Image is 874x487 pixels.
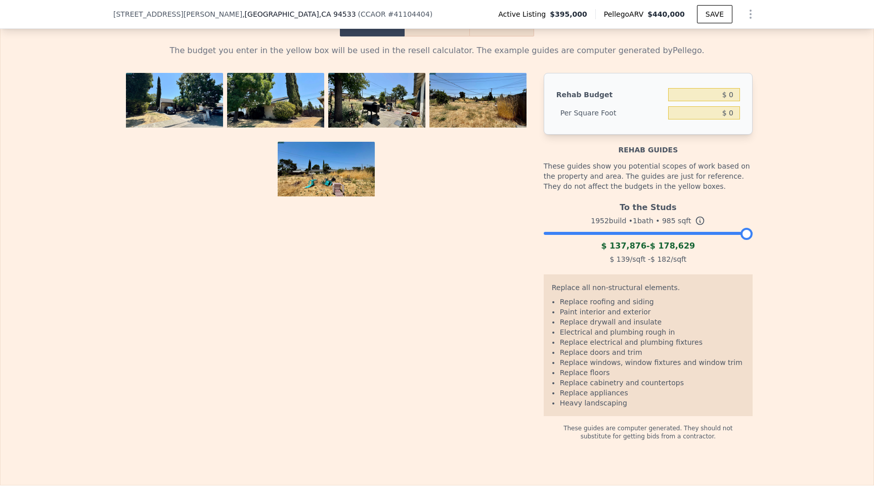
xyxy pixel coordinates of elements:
[609,255,630,263] span: $ 139
[126,73,223,128] img: Property Photo 1
[113,9,242,19] span: [STREET_ADDRESS][PERSON_NAME]
[361,10,386,18] span: CCAOR
[560,368,745,378] li: Replace floors
[560,378,745,388] li: Replace cabinetry and countertops
[647,10,685,18] span: $440,000
[544,416,753,440] div: These guides are computer generated. They should not substitute for getting bids from a contractor.
[544,252,753,266] div: /sqft - /sqft
[560,327,745,337] li: Electrical and plumbing rough in
[601,241,646,251] span: $ 137,876
[662,217,676,225] span: 985
[650,241,695,251] span: $ 178,629
[544,197,753,214] div: To the Studs
[560,388,745,398] li: Replace appliances
[560,297,745,307] li: Replace roofing and siding
[560,317,745,327] li: Replace drywall and insulate
[242,9,356,19] span: , [GEOGRAPHIC_DATA]
[544,155,753,197] div: These guides show you potential scopes of work based on the property and area. The guides are jus...
[227,73,324,128] img: Property Photo 2
[121,45,753,57] div: The budget you enter in the yellow box will be used in the resell calculator. The example guides ...
[498,9,550,19] span: Active Listing
[560,357,745,368] li: Replace windows, window fixtures and window trim
[358,9,433,19] div: ( )
[604,9,648,19] span: Pellego ARV
[697,5,732,23] button: SAVE
[544,214,753,228] div: 1952 build • 1 bath • sqft
[556,86,664,104] div: Rehab Budget
[278,142,375,196] img: Property Photo 5
[560,307,745,317] li: Paint interior and exterior
[560,398,745,408] li: Heavy landscaping
[650,255,671,263] span: $ 182
[556,104,664,122] div: Per Square Foot
[388,10,430,18] span: # 41104404
[328,73,425,128] img: Property Photo 3
[429,73,527,128] img: Property Photo 4
[544,240,753,252] div: -
[560,337,745,347] li: Replace electrical and plumbing fixtures
[560,347,745,357] li: Replace doors and trim
[552,282,745,297] div: Replace all non-structural elements.
[319,10,356,18] span: , CA 94533
[550,9,587,19] span: $395,000
[544,135,753,155] div: Rehab guides
[740,4,761,24] button: Show Options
